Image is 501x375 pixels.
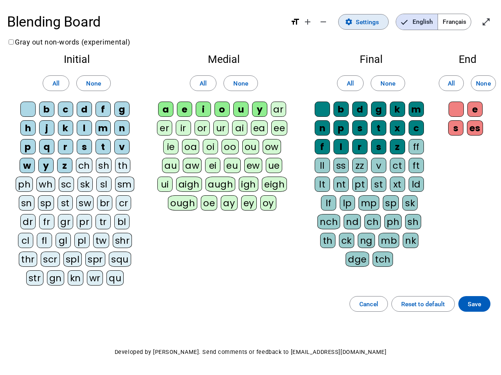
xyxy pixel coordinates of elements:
div: l [333,139,349,154]
div: pr [77,214,92,229]
div: oo [222,139,238,154]
div: oa [182,139,199,154]
div: kn [68,270,83,286]
div: lt [315,177,330,192]
div: tw [93,233,109,248]
div: ph [16,177,33,192]
div: pl [74,233,90,248]
div: tr [96,214,111,229]
div: v [371,158,386,173]
div: ch [364,214,381,229]
div: st [58,195,73,211]
div: cl [18,233,33,248]
div: h [20,120,36,136]
div: sp [383,195,399,211]
span: Cancel [359,299,378,309]
span: All [52,78,59,89]
div: squ [109,252,131,267]
div: d [77,102,92,117]
div: sk [77,177,93,192]
div: g [371,102,386,117]
div: sh [405,214,421,229]
span: All [448,78,455,89]
div: zz [352,158,368,173]
div: m [409,102,424,117]
div: tch [373,252,393,267]
div: f [96,102,111,117]
div: qu [106,270,124,286]
div: ft [409,158,424,173]
div: thr [19,252,37,267]
div: fr [39,214,54,229]
span: None [233,78,248,89]
div: nk [403,233,418,248]
input: Gray out non-words (experimental) [9,39,14,45]
div: e [467,102,483,117]
div: ei [205,158,220,173]
div: ck [339,233,354,248]
span: None [380,78,395,89]
div: f [315,139,330,154]
div: ough [168,195,197,211]
div: str [26,270,43,286]
div: th [320,233,335,248]
div: m [96,120,111,136]
button: Enter full screen [478,14,494,30]
div: spr [85,252,105,267]
div: aw [183,158,202,173]
div: k [58,120,73,136]
div: nd [344,214,361,229]
div: igh [239,177,258,192]
div: ui [157,177,173,192]
div: j [39,120,54,136]
div: r [352,139,368,154]
div: y [252,102,267,117]
div: n [114,120,130,136]
div: a [158,102,173,117]
div: oe [201,195,217,211]
span: None [86,78,101,89]
button: Save [458,296,490,312]
div: th [115,158,130,173]
div: xt [390,177,405,192]
label: Gray out non-words (experimental) [7,38,130,46]
div: au [162,158,179,173]
div: ur [213,120,229,136]
div: ie [163,139,178,154]
div: er [157,120,172,136]
div: c [58,102,73,117]
h2: End [448,54,487,65]
div: ss [333,158,349,173]
div: sk [402,195,418,211]
h2: Medial [153,54,294,65]
h2: Final [308,54,434,65]
div: c [409,120,424,136]
div: shr [113,233,132,248]
div: lp [340,195,355,211]
div: aigh [176,177,202,192]
div: eigh [262,177,287,192]
div: spl [63,252,82,267]
div: st [371,177,386,192]
div: fl [37,233,52,248]
span: None [476,78,490,89]
span: Settings [356,17,379,27]
div: w [20,158,35,173]
h2: Initial [14,54,139,65]
button: None [76,75,110,91]
button: All [190,75,216,91]
span: Français [438,14,471,30]
div: eu [224,158,240,173]
div: k [390,102,405,117]
div: b [39,102,54,117]
div: sp [38,195,54,211]
div: s [371,139,386,154]
div: ey [241,195,257,211]
button: All [337,75,364,91]
div: sm [115,177,134,192]
div: ll [315,158,330,173]
span: English [396,14,438,30]
div: nch [317,214,340,229]
div: mb [378,233,399,248]
div: ew [244,158,262,173]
